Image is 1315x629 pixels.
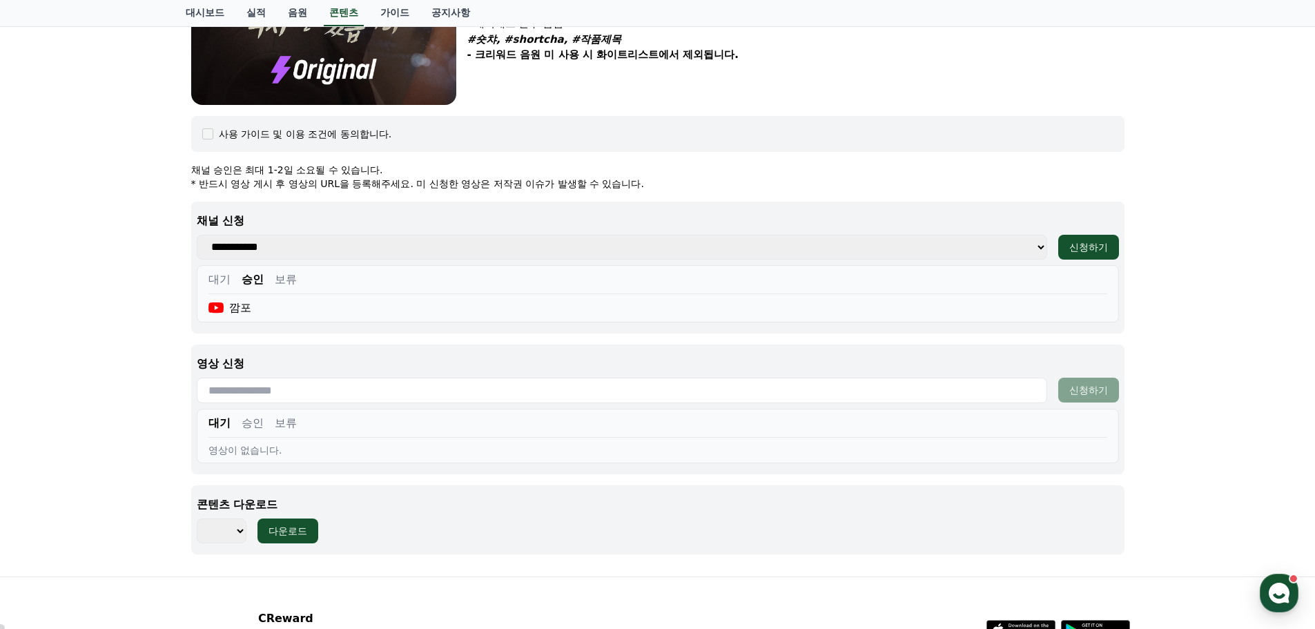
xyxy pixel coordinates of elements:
div: 다운로드 [269,524,307,538]
p: 콘텐츠 다운로드 [197,496,1119,513]
a: 대화 [91,438,178,472]
button: 신청하기 [1058,378,1119,403]
button: 대기 [208,415,231,432]
a: 설정 [178,438,265,472]
button: 승인 [242,271,264,288]
button: 보류 [275,271,297,288]
em: #숏챠, #shortcha, #작품제목 [467,33,622,46]
div: 사용 가이드 및 이용 조건에 동의합니다. [219,127,392,141]
div: 깜포 [208,300,252,316]
p: CReward [258,610,427,627]
div: 신청하기 [1069,240,1108,254]
button: 보류 [275,415,297,432]
button: 신청하기 [1058,235,1119,260]
button: 대기 [208,271,231,288]
button: 승인 [242,415,264,432]
p: 채널 승인은 최대 1-2일 소요될 수 있습니다. [191,163,1124,177]
div: 영상이 없습니다. [208,443,1107,457]
strong: - 크리워드 음원 미 사용 시 화이트리스트에서 제외됩니다. [467,48,739,61]
span: 대화 [126,459,143,470]
span: 설정 [213,458,230,470]
button: 다운로드 [257,519,318,543]
span: 홈 [43,458,52,470]
div: 신청하기 [1069,383,1108,397]
p: * 반드시 영상 게시 후 영상의 URL을 등록해주세요. 미 신청한 영상은 저작권 이슈가 발생할 수 있습니다. [191,177,1124,191]
p: 영상 신청 [197,356,1119,372]
p: 채널 신청 [197,213,1119,229]
a: 홈 [4,438,91,472]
